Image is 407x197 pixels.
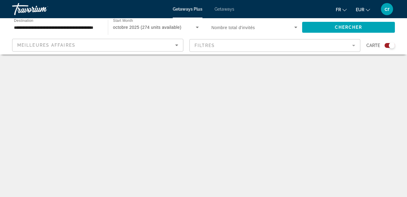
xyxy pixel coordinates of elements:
[173,7,202,12] a: Getaways Plus
[17,43,75,48] span: Meilleures affaires
[379,3,395,15] button: User Menu
[302,22,395,33] button: Chercher
[113,19,133,23] span: Start Month
[356,5,370,14] button: Change currency
[215,7,234,12] a: Getaways
[356,7,364,12] span: EUR
[212,25,255,30] span: Nombre total d'invités
[17,42,178,49] mat-select: Sort by
[14,18,33,22] span: Destination
[366,41,380,50] span: Carte
[336,5,347,14] button: Change language
[336,7,341,12] span: fr
[189,39,361,52] button: Filter
[12,1,73,17] a: Travorium
[335,25,362,30] span: Chercher
[113,25,182,30] span: octobre 2025 (274 units available)
[385,6,390,12] span: cr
